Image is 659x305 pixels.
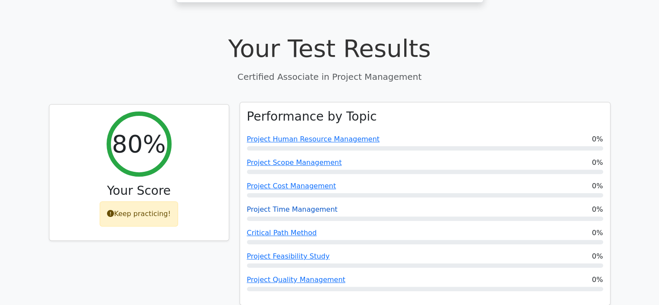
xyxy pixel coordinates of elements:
[56,184,222,198] h3: Your Score
[247,275,345,284] a: Project Quality Management
[592,275,603,285] span: 0%
[247,182,336,190] a: Project Cost Management
[592,228,603,238] span: 0%
[247,109,377,124] h3: Performance by Topic
[592,134,603,144] span: 0%
[247,252,330,260] a: Project Feasibility Study
[247,158,342,167] a: Project Scope Management
[247,205,338,213] a: Project Time Management
[592,181,603,191] span: 0%
[247,229,317,237] a: Critical Path Method
[592,251,603,262] span: 0%
[100,201,178,226] div: Keep practicing!
[247,135,380,143] a: Project Human Resource Management
[112,129,166,158] h2: 80%
[592,157,603,168] span: 0%
[49,70,610,83] p: Certified Associate in Project Management
[49,34,610,63] h1: Your Test Results
[592,204,603,215] span: 0%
